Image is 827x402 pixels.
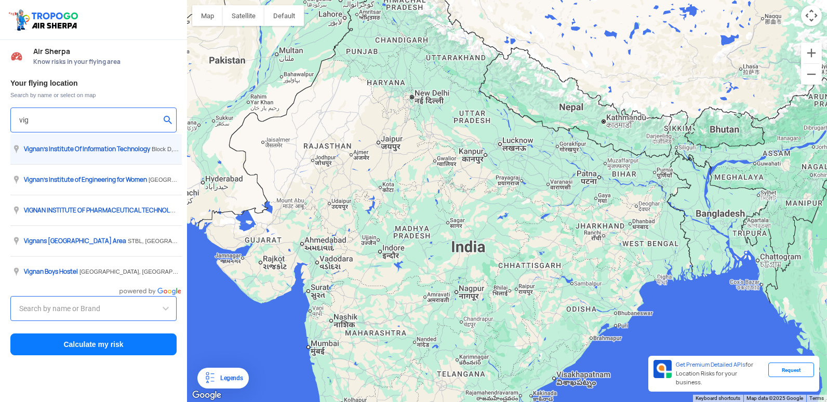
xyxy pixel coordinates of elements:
[24,237,33,245] span: Vig
[10,50,23,62] img: Risk Scores
[33,58,177,66] span: Know risks in your flying area
[8,8,82,32] img: ic_tgdronemaps.svg
[809,395,824,401] a: Terms
[19,302,168,315] input: Search by name or Brand
[190,388,224,402] a: Open this area in Google Maps (opens a new window)
[24,267,33,276] span: Vig
[10,79,177,87] h3: Your flying location
[19,114,160,126] input: Search your flying location
[746,395,803,401] span: Map data ©2025 Google
[204,372,216,384] img: Legends
[24,176,149,184] span: nan's Institute of Engineering for Women
[801,64,822,85] button: Zoom out
[79,269,264,275] span: [GEOGRAPHIC_DATA], [GEOGRAPHIC_DATA], [GEOGRAPHIC_DATA]
[216,372,243,384] div: Legends
[653,360,672,378] img: Premium APIs
[24,206,184,215] span: NAN INSTITUTE OF PHARMACEUTICAL TECHNOLOGY
[24,206,33,215] span: VIG
[24,145,33,153] span: Vig
[152,146,359,152] span: Block D, [GEOGRAPHIC_DATA], [GEOGRAPHIC_DATA], [GEOGRAPHIC_DATA]
[10,91,177,99] span: Search by name or select on map
[24,176,33,184] span: Vig
[190,388,224,402] img: Google
[33,47,177,56] span: Air Sherpa
[672,360,768,387] div: for Location Risks for your business.
[10,333,177,355] button: Calculate my risk
[24,237,128,245] span: nans [GEOGRAPHIC_DATA] Area
[801,5,822,26] button: Map camera controls
[24,145,152,153] span: nan's Institute Of Information Technology
[149,177,271,183] span: [GEOGRAPHIC_DATA], [GEOGRAPHIC_DATA]
[192,5,223,26] button: Show street map
[801,43,822,63] button: Zoom in
[676,361,745,368] span: Get Premium Detailed APIs
[128,238,393,244] span: STBL, [GEOGRAPHIC_DATA], [GEOGRAPHIC_DATA], [GEOGRAPHIC_DATA], [GEOGRAPHIC_DATA]
[696,395,740,402] button: Keyboard shortcuts
[223,5,264,26] button: Show satellite imagery
[24,267,79,276] span: nan Boys Hostel
[768,363,814,377] div: Request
